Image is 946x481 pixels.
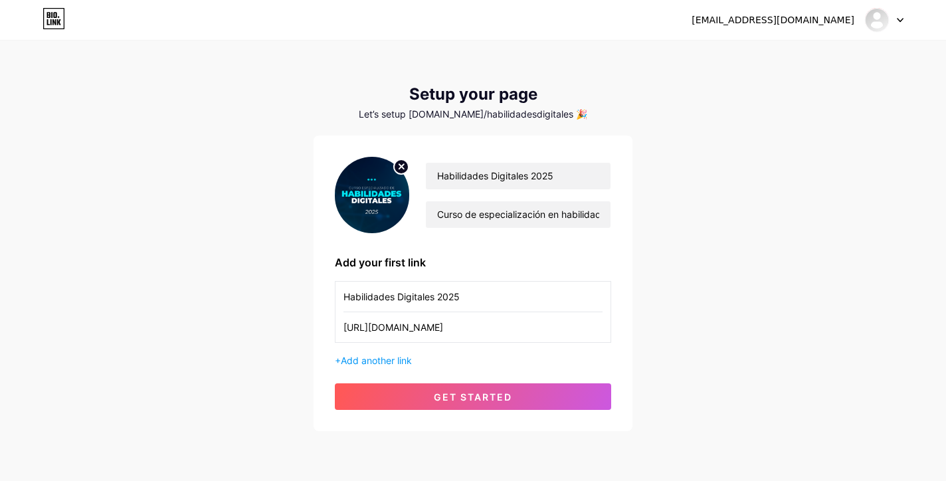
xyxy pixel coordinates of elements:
[343,282,603,312] input: Link name (My Instagram)
[314,109,632,120] div: Let’s setup [DOMAIN_NAME]/habilidadesdigitales 🎉
[426,163,611,189] input: Your name
[434,391,512,403] span: get started
[335,254,611,270] div: Add your first link
[335,157,409,233] img: profile pic
[343,312,603,342] input: URL (https://instagram.com/yourname)
[426,201,611,228] input: bio
[335,353,611,367] div: +
[341,355,412,366] span: Add another link
[864,7,890,33] img: habilidadesdigitales
[314,85,632,104] div: Setup your page
[692,13,854,27] div: [EMAIL_ADDRESS][DOMAIN_NAME]
[335,383,611,410] button: get started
